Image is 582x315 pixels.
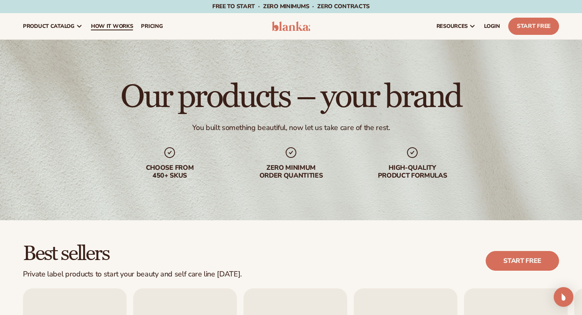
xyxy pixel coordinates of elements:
span: How It Works [91,23,133,30]
span: pricing [141,23,163,30]
a: LOGIN [480,13,504,39]
span: Free to start · ZERO minimums · ZERO contracts [212,2,370,10]
div: Choose from 450+ Skus [117,164,222,180]
h1: Our products – your brand [120,80,461,113]
a: How It Works [87,13,137,39]
a: pricing [137,13,167,39]
h2: Best sellers [23,243,242,265]
img: logo [272,21,310,31]
div: You built something beautiful, now let us take care of the rest. [192,123,390,132]
div: High-quality product formulas [360,164,465,180]
div: Open Intercom Messenger [554,287,573,307]
a: Start free [486,251,559,271]
span: product catalog [23,23,75,30]
a: product catalog [19,13,87,39]
span: LOGIN [484,23,500,30]
span: resources [436,23,468,30]
div: Private label products to start your beauty and self care line [DATE]. [23,270,242,279]
div: Zero minimum order quantities [239,164,343,180]
a: resources [432,13,480,39]
a: Start Free [508,18,559,35]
